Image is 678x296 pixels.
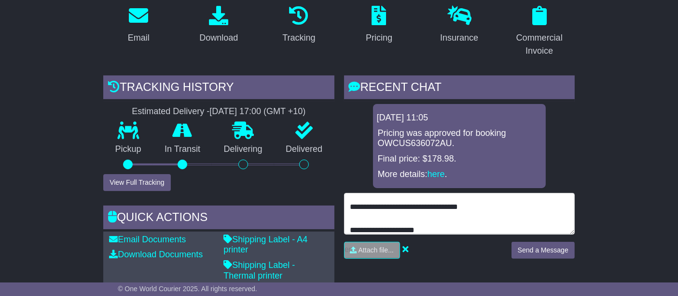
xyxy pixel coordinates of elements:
p: Delivered [274,144,334,155]
a: Insurance [434,2,484,48]
div: Email [128,31,150,44]
div: Pricing [366,31,392,44]
a: Email [122,2,156,48]
button: View Full Tracking [103,174,170,191]
button: Send a Message [512,242,575,259]
a: Download Documents [109,250,203,259]
p: Final price: $178.98. [378,154,541,164]
div: Insurance [440,31,478,44]
div: Download [199,31,238,44]
a: Commercial Invoice [504,2,575,61]
a: here [428,169,445,179]
div: Tracking [282,31,315,44]
a: Tracking [276,2,321,48]
div: Commercial Invoice [511,31,568,58]
p: More details: . [378,169,541,180]
span: © One World Courier 2025. All rights reserved. [118,285,257,293]
p: Pickup [103,144,153,155]
a: Pricing [360,2,399,48]
div: [DATE] 11:05 [377,113,542,123]
p: In Transit [153,144,212,155]
div: RECENT CHAT [344,75,575,102]
p: Delivering [212,144,274,155]
a: Shipping Label - A4 printer [223,235,307,255]
p: Pricing was approved for booking OWCUS636072AU. [378,128,541,149]
div: Tracking history [103,75,334,102]
div: Quick Actions [103,206,334,232]
a: Email Documents [109,235,186,244]
a: Shipping Label - Thermal printer [223,260,295,281]
div: Estimated Delivery - [103,106,334,117]
div: [DATE] 17:00 (GMT +10) [209,106,305,117]
a: Download [193,2,244,48]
